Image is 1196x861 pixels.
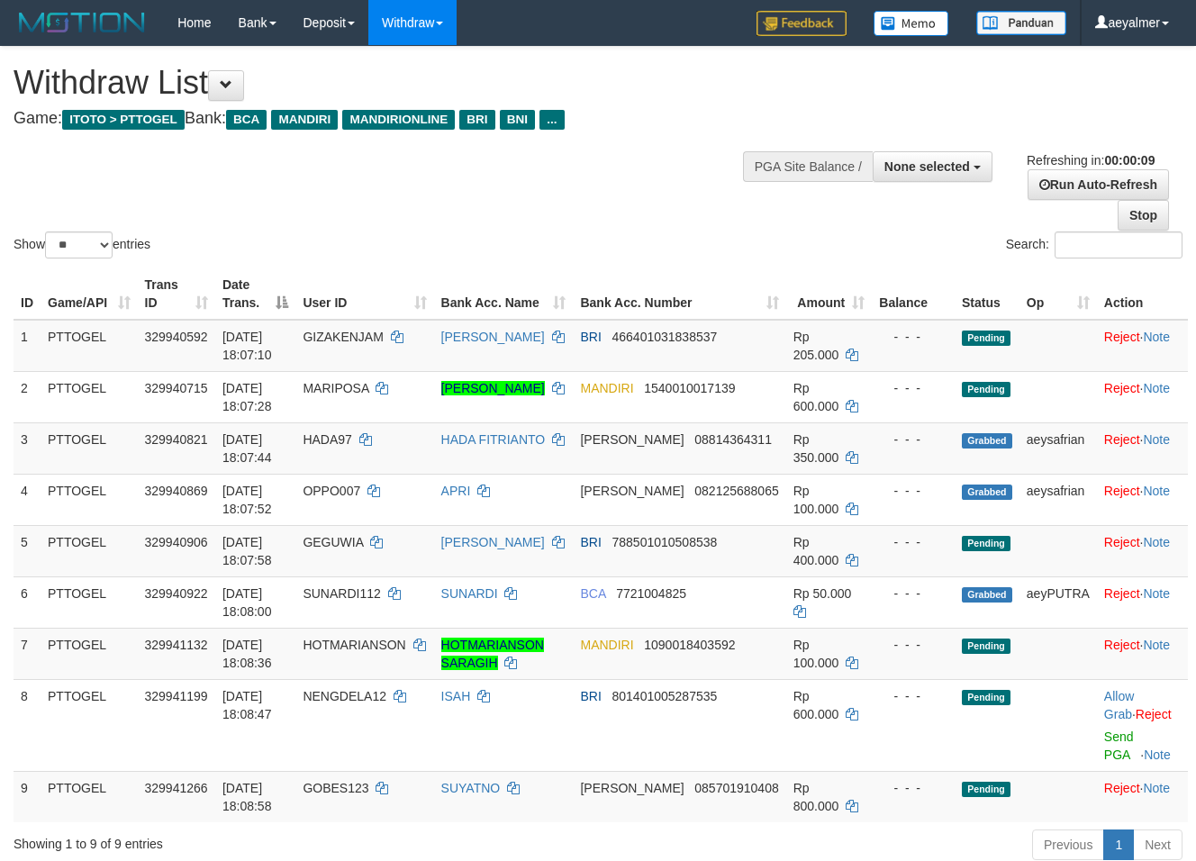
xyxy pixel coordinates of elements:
span: Pending [962,639,1010,654]
span: Copy 1090018403592 to clipboard [644,638,735,652]
td: PTTOGEL [41,474,138,525]
a: Next [1133,829,1182,860]
span: 329940592 [145,330,208,344]
span: MANDIRI [580,638,633,652]
span: SUNARDI112 [303,586,380,601]
td: PTTOGEL [41,576,138,628]
th: Trans ID: activate to sort column ascending [138,268,215,320]
span: Copy 466401031838537 to clipboard [612,330,717,344]
a: HOTMARIANSON SARAGIH [441,638,544,670]
div: PGA Site Balance / [743,151,873,182]
span: 329941132 [145,638,208,652]
a: [PERSON_NAME] [441,535,545,549]
div: - - - [879,328,947,346]
span: 329941199 [145,689,208,703]
img: panduan.png [976,11,1066,35]
span: BRI [580,689,601,703]
a: SUYATNO [441,781,501,795]
h1: Withdraw List [14,65,779,101]
a: [PERSON_NAME] [441,381,545,395]
a: Note [1143,330,1170,344]
td: PTTOGEL [41,628,138,679]
span: Pending [962,690,1010,705]
span: BRI [459,110,494,130]
td: 8 [14,679,41,771]
span: [DATE] 18:08:58 [222,781,272,813]
span: HOTMARIANSON [303,638,405,652]
span: Rp 50.000 [793,586,852,601]
span: Copy 7721004825 to clipboard [616,586,686,601]
span: [DATE] 18:08:47 [222,689,272,721]
td: 7 [14,628,41,679]
td: 3 [14,422,41,474]
span: None selected [884,159,970,174]
th: Bank Acc. Name: activate to sort column ascending [434,268,574,320]
td: aeyPUTRA [1019,576,1097,628]
td: aeysafrian [1019,422,1097,474]
label: Show entries [14,231,150,258]
span: Refreshing in: [1027,153,1155,168]
div: - - - [879,585,947,603]
span: [DATE] 18:08:36 [222,638,272,670]
span: Grabbed [962,587,1012,603]
a: Reject [1104,586,1140,601]
span: Copy 08814364311 to clipboard [694,432,772,447]
a: Note [1143,535,1170,549]
label: Search: [1006,231,1182,258]
th: Status [955,268,1019,320]
a: 1 [1103,829,1134,860]
span: Pending [962,536,1010,551]
td: · [1097,628,1188,679]
div: - - - [879,379,947,397]
th: Amount: activate to sort column ascending [786,268,873,320]
span: NENGDELA12 [303,689,386,703]
td: · [1097,525,1188,576]
span: [DATE] 18:07:52 [222,484,272,516]
span: 329941266 [145,781,208,795]
span: BRI [580,330,601,344]
span: Rp 100.000 [793,638,839,670]
span: MANDIRI [580,381,633,395]
td: PTTOGEL [41,320,138,372]
span: Rp 350.000 [793,432,839,465]
span: Pending [962,382,1010,397]
td: 2 [14,371,41,422]
span: OPPO007 [303,484,360,498]
th: Date Trans.: activate to sort column descending [215,268,295,320]
span: BCA [580,586,605,601]
th: Bank Acc. Number: activate to sort column ascending [573,268,785,320]
td: PTTOGEL [41,525,138,576]
span: HADA97 [303,432,351,447]
span: 329940821 [145,432,208,447]
span: Rp 600.000 [793,689,839,721]
span: BCA [226,110,267,130]
td: PTTOGEL [41,422,138,474]
img: Button%20Memo.svg [874,11,949,36]
td: · [1097,771,1188,822]
span: Copy 082125688065 to clipboard [694,484,778,498]
a: Note [1143,781,1170,795]
td: · [1097,371,1188,422]
a: Stop [1118,200,1169,231]
div: - - - [879,636,947,654]
span: · [1104,689,1136,721]
button: None selected [873,151,992,182]
a: Note [1143,484,1170,498]
span: Copy 801401005287535 to clipboard [612,689,717,703]
span: BRI [580,535,601,549]
td: PTTOGEL [41,371,138,422]
span: Pending [962,331,1010,346]
td: PTTOGEL [41,771,138,822]
span: Rp 400.000 [793,535,839,567]
td: · [1097,474,1188,525]
span: [DATE] 18:07:44 [222,432,272,465]
span: 329940922 [145,586,208,601]
div: - - - [879,482,947,500]
td: PTTOGEL [41,679,138,771]
span: [DATE] 18:08:00 [222,586,272,619]
a: Allow Grab [1104,689,1134,721]
span: Grabbed [962,433,1012,449]
span: MANDIRIONLINE [342,110,455,130]
a: Note [1143,638,1170,652]
h4: Game: Bank: [14,110,779,128]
